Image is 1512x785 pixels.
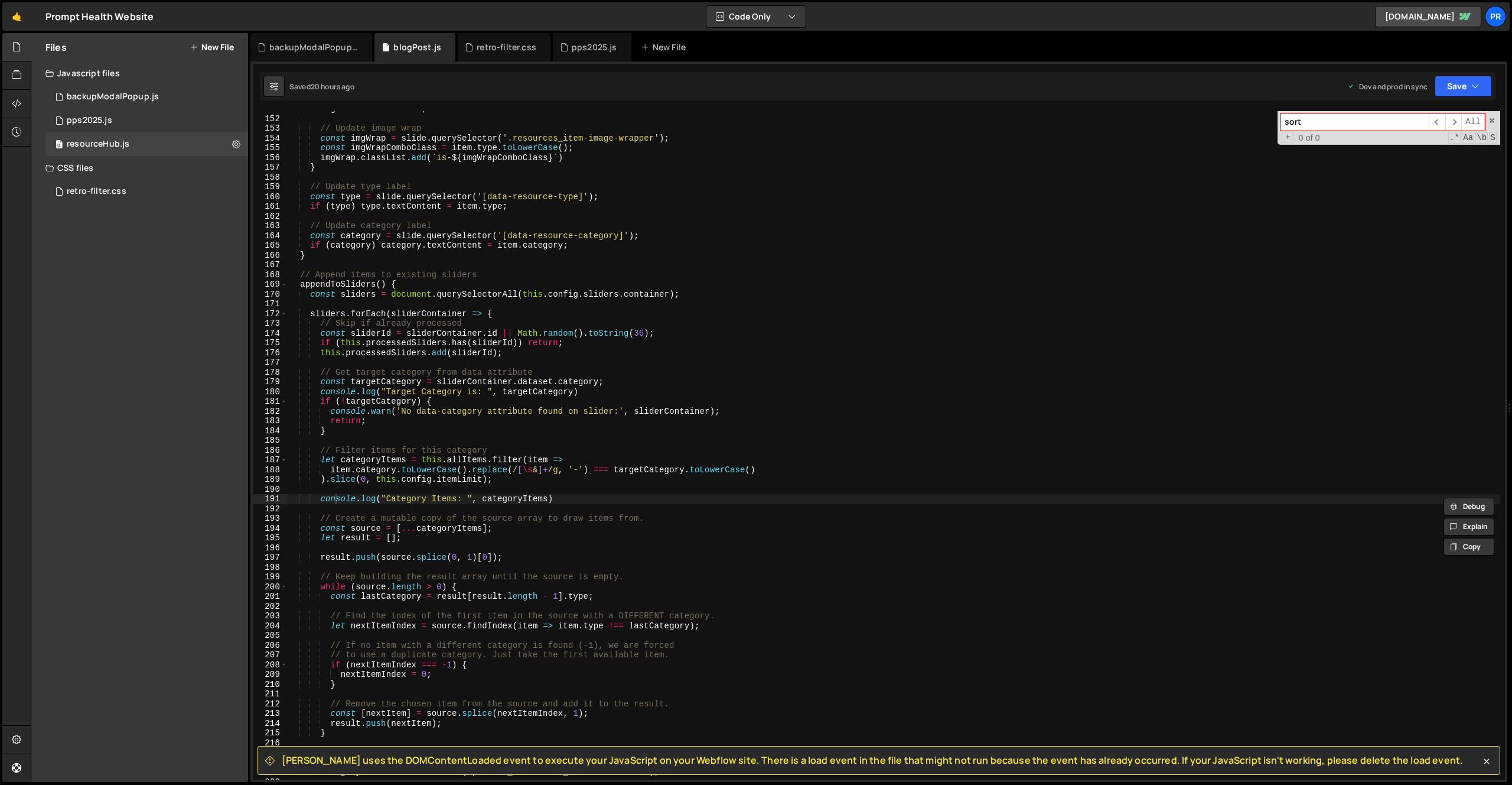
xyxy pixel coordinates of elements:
button: Copy [1443,538,1494,556]
span: Toggle Replace mode [1282,132,1294,143]
div: 218 [253,758,288,768]
button: Code Only [706,6,806,27]
div: 201 [253,592,288,602]
button: Debug [1443,498,1494,515]
div: 163 [253,221,288,231]
span: ​ [1429,113,1445,131]
div: blogPost.js [393,41,441,53]
h2: Files [45,41,67,54]
div: 178 [253,368,288,378]
div: resourceHub.js [67,139,129,150]
div: 192 [253,504,288,514]
span: RegExp Search [1448,132,1461,144]
div: 209 [253,670,288,680]
div: 16625/45859.js [45,132,248,156]
div: New File [641,41,690,53]
div: 165 [253,241,288,251]
div: 203 [253,611,288,621]
div: 173 [253,319,288,329]
span: 0 of 0 [1294,133,1325,143]
div: 152 [253,114,288,124]
span: ​ [1445,113,1462,131]
div: 157 [253,163,288,173]
div: 187 [253,455,288,465]
div: 20 hours ago [311,82,354,92]
div: 208 [253,660,288,670]
div: 175 [253,338,288,348]
div: 168 [253,270,288,280]
div: 160 [253,192,288,202]
span: 0 [56,141,63,150]
div: 155 [253,143,288,153]
div: 205 [253,631,288,641]
div: 161 [253,202,288,212]
div: 16625/45860.js [45,85,248,109]
div: 179 [253,377,288,387]
div: 159 [253,182,288,192]
div: 211 [253,689,288,699]
div: 195 [253,533,288,543]
div: retro-filter.css [477,41,536,53]
div: 154 [253,134,288,144]
div: 170 [253,290,288,300]
button: New File [190,43,234,52]
div: backupModalPopup.js [67,92,159,102]
span: CaseSensitive Search [1462,132,1474,144]
div: 172 [253,309,288,319]
a: 🤙 [2,2,31,31]
div: 214 [253,719,288,729]
div: 206 [253,641,288,651]
div: backupModalPopup.js [269,41,358,53]
div: 158 [253,173,288,183]
div: Prompt Health Website [45,9,154,24]
div: 200 [253,582,288,592]
div: 169 [253,280,288,290]
div: 189 [253,475,288,485]
div: 182 [253,407,288,417]
div: 181 [253,397,288,407]
div: 191 [253,494,288,504]
div: 156 [253,153,288,163]
div: 16625/45443.css [45,180,248,203]
div: 167 [253,260,288,270]
span: Whole Word Search [1475,132,1488,144]
div: 215 [253,728,288,738]
div: retro-filter.css [67,186,126,197]
div: 183 [253,416,288,426]
div: Pr [1485,6,1506,27]
div: 184 [253,426,288,436]
div: pps2025.js [67,115,112,126]
div: 196 [253,543,288,553]
div: pps2025.js [572,41,617,53]
div: 193 [253,514,288,524]
div: 207 [253,650,288,660]
div: 164 [253,231,288,241]
div: Dev and prod in sync [1347,82,1428,92]
div: 177 [253,358,288,368]
div: 190 [253,485,288,495]
div: 212 [253,699,288,709]
span: [PERSON_NAME] uses the DOMContentLoaded event to execute your JavaScript on your Webflow site. Th... [282,754,1463,767]
div: 216 [253,738,288,748]
div: 162 [253,212,288,222]
a: [DOMAIN_NAME] [1375,6,1481,27]
span: Alt-Enter [1461,113,1485,131]
div: 194 [253,524,288,534]
div: 188 [253,465,288,475]
div: 174 [253,329,288,339]
div: 186 [253,446,288,456]
button: Save [1435,76,1492,97]
div: 213 [253,709,288,719]
div: 202 [253,602,288,612]
div: 176 [253,348,288,358]
div: 180 [253,387,288,397]
div: 217 [253,748,288,758]
span: Search In Selection [1489,132,1497,144]
div: 219 [253,767,288,777]
div: 210 [253,680,288,690]
div: 166 [253,251,288,261]
input: Search for [1280,113,1429,131]
div: 197 [253,553,288,563]
div: 204 [253,621,288,631]
div: Javascript files [31,61,248,85]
